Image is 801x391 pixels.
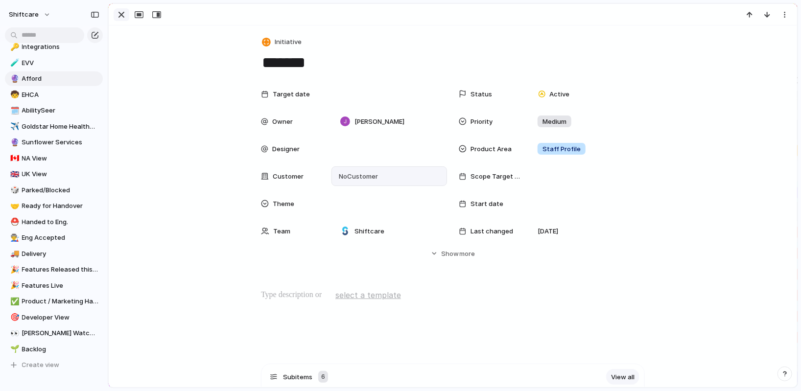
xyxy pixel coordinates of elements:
div: 🇨🇦NA View [5,151,103,166]
button: 🎲 [9,185,19,195]
div: 🚚 [10,248,17,259]
span: shiftcare [9,10,39,20]
button: 🇨🇦 [9,154,19,163]
span: Theme [273,199,294,209]
span: Product Area [471,144,512,154]
span: Features Released this week [22,265,99,275]
span: Start date [471,199,503,209]
span: Status [471,90,492,99]
button: 👀 [9,328,19,338]
button: select a template [334,288,402,302]
div: 🇬🇧 [10,169,17,180]
div: 🎉Features Released this week [5,262,103,277]
button: 🎯 [9,313,19,322]
a: 🎲Parked/Blocked [5,183,103,198]
button: 🚚 [9,249,19,259]
span: Developer View [22,313,99,322]
span: [DATE] [538,227,558,236]
div: 🎯 [10,312,17,323]
div: ✅ [10,296,17,307]
span: AbilitySeer [22,106,99,115]
button: ✈️ [9,122,19,132]
div: 🇨🇦 [10,153,17,164]
button: 🗓️ [9,106,19,115]
button: 🇬🇧 [9,169,19,179]
a: 🧒EHCA [5,88,103,102]
span: Priority [471,117,493,127]
div: 🔮Afford [5,71,103,86]
div: 🌱 [10,344,17,355]
a: 🎯Developer View [5,310,103,325]
a: 👀[PERSON_NAME] Watching [5,326,103,341]
button: 🧒 [9,90,19,100]
a: 🚚Delivery [5,247,103,261]
span: EVV [22,58,99,68]
a: ✈️Goldstar Home Healthcare [5,119,103,134]
span: [PERSON_NAME] [354,117,404,127]
button: 🎉 [9,265,19,275]
a: 🧪EVV [5,56,103,70]
span: No Customer [336,172,378,182]
div: 🎲 [10,184,17,196]
span: Features Live [22,281,99,291]
div: 🗓️ [10,105,17,116]
button: ⛑️ [9,217,19,227]
a: View all [606,369,639,385]
span: Initiative [275,37,302,47]
button: 🎉 [9,281,19,291]
span: Create view [22,360,60,370]
a: 🔮Sunflower Services [5,135,103,150]
span: select a template [335,289,401,301]
button: 🌱 [9,345,19,354]
span: Team [273,227,290,236]
a: ✅Product / Marketing Handover [5,294,103,309]
a: 🌱Backlog [5,342,103,357]
div: 🤝 [10,201,17,212]
span: Eng Accepted [22,233,99,243]
span: Subitems [283,372,312,382]
div: 🔮 [10,73,17,85]
button: 🔮 [9,138,19,147]
a: 🤝Ready for Handover [5,199,103,213]
button: ✅ [9,297,19,306]
span: UK View [22,169,99,179]
div: 🎉 [10,264,17,276]
span: Ready for Handover [22,201,99,211]
button: 🔮 [9,74,19,84]
span: Handed to Eng. [22,217,99,227]
div: 🧒 [10,89,17,100]
div: 🇬🇧UK View [5,167,103,182]
span: Last changed [471,227,513,236]
a: 🎉Features Live [5,278,103,293]
button: 🔑 [9,42,19,52]
span: Product / Marketing Handover [22,297,99,306]
span: Scope Target Date [471,172,521,182]
span: Delivery [22,249,99,259]
span: Backlog [22,345,99,354]
div: 🧪 [10,57,17,69]
span: [PERSON_NAME] Watching [22,328,99,338]
span: Integrations [22,42,99,52]
span: Sunflower Services [22,138,99,147]
div: ✈️ [10,121,17,132]
button: 🧪 [9,58,19,68]
span: Show [442,249,459,259]
span: Afford [22,74,99,84]
span: Staff Profile [542,144,581,154]
button: Initiative [260,35,305,49]
span: Shiftcare [354,227,384,236]
div: 👨‍🏭 [10,232,17,244]
button: 👨‍🏭 [9,233,19,243]
div: 🔑Integrations [5,40,103,54]
div: ⛑️Handed to Eng. [5,215,103,230]
div: ⛑️ [10,216,17,228]
button: Showmore [261,245,645,262]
